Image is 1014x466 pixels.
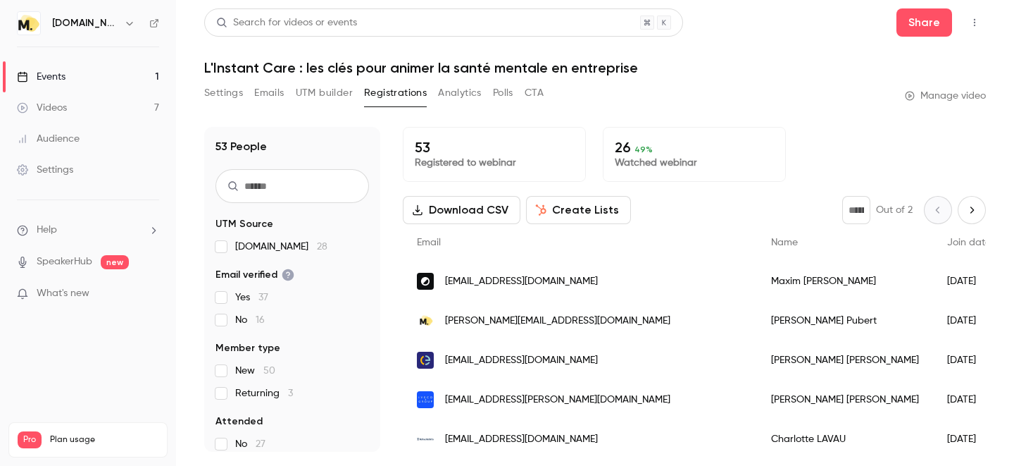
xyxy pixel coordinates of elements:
[17,163,73,177] div: Settings
[235,290,268,305] span: Yes
[933,419,1005,459] div: [DATE]
[18,431,42,448] span: Pro
[256,439,265,449] span: 27
[933,380,1005,419] div: [DATE]
[17,70,65,84] div: Events
[415,139,574,156] p: 53
[216,16,357,30] div: Search for videos or events
[37,255,92,269] a: SpeakerHub
[417,438,434,441] img: rothschildandco.com
[445,353,598,368] span: [EMAIL_ADDRESS][DOMAIN_NAME]
[417,352,434,369] img: feedgy.solar
[526,196,631,224] button: Create Lists
[933,341,1005,380] div: [DATE]
[215,415,263,429] span: Attended
[933,301,1005,341] div: [DATE]
[905,89,986,103] a: Manage video
[438,82,482,104] button: Analytics
[757,419,933,459] div: Charlotte LAVAU
[204,59,986,76] h1: L'Instant Care : les clés pour animer la santé mentale en entreprise
[615,156,774,170] p: Watched webinar
[18,12,40,35] img: moka.care
[263,366,275,376] span: 50
[254,82,284,104] button: Emails
[417,391,434,408] img: ivecogroup.com
[17,223,159,238] li: help-dropdown-opener
[37,223,57,238] span: Help
[215,341,280,355] span: Member type
[757,301,933,341] div: [PERSON_NAME] Pubert
[288,388,293,398] span: 3
[235,386,293,400] span: Returning
[757,262,933,301] div: Maxim [PERSON_NAME]
[50,434,158,446] span: Plan usage
[296,82,353,104] button: UTM builder
[317,242,327,252] span: 28
[52,16,118,30] h6: [DOMAIN_NAME]
[215,217,273,231] span: UTM Source
[445,274,598,289] span: [EMAIL_ADDRESS][DOMAIN_NAME]
[525,82,544,104] button: CTA
[757,341,933,380] div: [PERSON_NAME] [PERSON_NAME]
[215,138,267,155] h1: 53 People
[204,82,243,104] button: Settings
[493,82,513,104] button: Polls
[17,132,80,146] div: Audience
[615,139,774,156] p: 26
[403,196,520,224] button: Download CSV
[17,101,67,115] div: Videos
[235,313,265,327] span: No
[445,432,598,447] span: [EMAIL_ADDRESS][DOMAIN_NAME]
[256,315,265,325] span: 16
[215,268,294,282] span: Email verified
[445,393,670,407] span: [EMAIL_ADDRESS][PERSON_NAME][DOMAIN_NAME]
[876,203,913,217] p: Out of 2
[235,364,275,378] span: New
[634,145,653,154] span: 49 %
[417,312,434,329] img: moka.care
[933,262,1005,301] div: [DATE]
[445,314,670,329] span: [PERSON_NAME][EMAIL_ADDRESS][DOMAIN_NAME]
[417,238,441,247] span: Email
[958,196,986,224] button: Next page
[235,240,327,254] span: [DOMAIN_NAME]
[896,8,952,37] button: Share
[258,293,268,302] span: 37
[417,273,434,290] img: getcontrast.io
[235,437,265,451] span: No
[142,288,159,300] iframe: Noticeable Trigger
[771,238,798,247] span: Name
[947,238,991,247] span: Join date
[364,82,427,104] button: Registrations
[757,380,933,419] div: [PERSON_NAME] [PERSON_NAME]
[415,156,574,170] p: Registered to webinar
[101,255,129,269] span: new
[37,286,89,301] span: What's new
